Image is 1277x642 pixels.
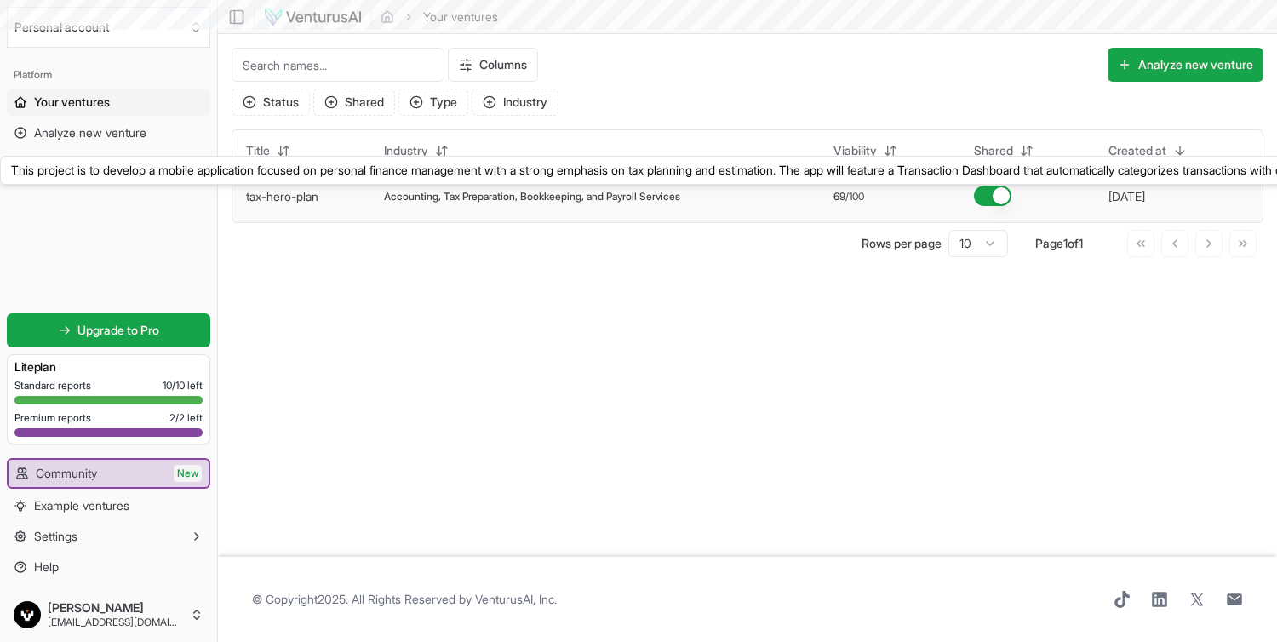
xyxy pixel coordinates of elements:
[833,142,877,159] span: Viability
[833,190,845,203] span: 69
[48,600,183,616] span: [PERSON_NAME]
[252,591,557,608] span: © Copyright 2025 . All Rights Reserved by .
[374,137,459,164] button: Industry
[169,411,203,425] span: 2 / 2 left
[34,497,129,514] span: Example ventures
[236,137,301,164] button: Title
[7,119,210,146] a: Analyze new venture
[34,559,59,576] span: Help
[232,89,310,116] button: Status
[1079,236,1083,250] span: 1
[34,124,146,141] span: Analyze new venture
[14,411,91,425] span: Premium reports
[7,313,210,347] a: Upgrade to Pro
[823,137,908,164] button: Viability
[246,142,270,159] span: Title
[384,142,428,159] span: Industry
[246,189,318,203] a: tax-hero-plan
[163,379,203,393] span: 10 / 10 left
[9,460,209,487] a: CommunityNew
[1108,188,1145,205] button: [DATE]
[862,235,942,252] p: Rows per page
[77,322,159,339] span: Upgrade to Pro
[1108,48,1263,82] button: Analyze new venture
[232,48,444,82] input: Search names...
[14,358,203,375] h3: Lite plan
[14,601,41,628] img: ALV-UjWUqf0IF6eTJvoHR8g1NF3NYbqu0HNhPeQErcS-o9Ov_RORuTOeXWgkGHBnexLVNNF9gSMhPPqb7blZRT3cFMtYqaHSN...
[472,89,558,116] button: Industry
[974,142,1013,159] span: Shared
[475,592,554,606] a: VenturusAI, Inc
[384,190,680,203] span: Accounting, Tax Preparation, Bookkeeping, and Payroll Services
[7,553,210,581] a: Help
[398,89,468,116] button: Type
[313,89,395,116] button: Shared
[1098,137,1197,164] button: Created at
[48,616,183,629] span: [EMAIL_ADDRESS][DOMAIN_NAME]
[964,137,1044,164] button: Shared
[1108,142,1166,159] span: Created at
[1035,236,1063,250] span: Page
[36,465,97,482] span: Community
[845,190,864,203] span: /100
[1063,236,1068,250] span: 1
[246,188,318,205] button: tax-hero-plan
[7,523,210,550] button: Settings
[174,465,202,482] span: New
[448,48,538,82] button: Columns
[14,379,91,393] span: Standard reports
[34,528,77,545] span: Settings
[7,89,210,116] a: Your ventures
[34,94,110,111] span: Your ventures
[7,61,210,89] div: Platform
[1068,236,1079,250] span: of
[7,492,210,519] a: Example ventures
[7,594,210,635] button: [PERSON_NAME][EMAIL_ADDRESS][DOMAIN_NAME]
